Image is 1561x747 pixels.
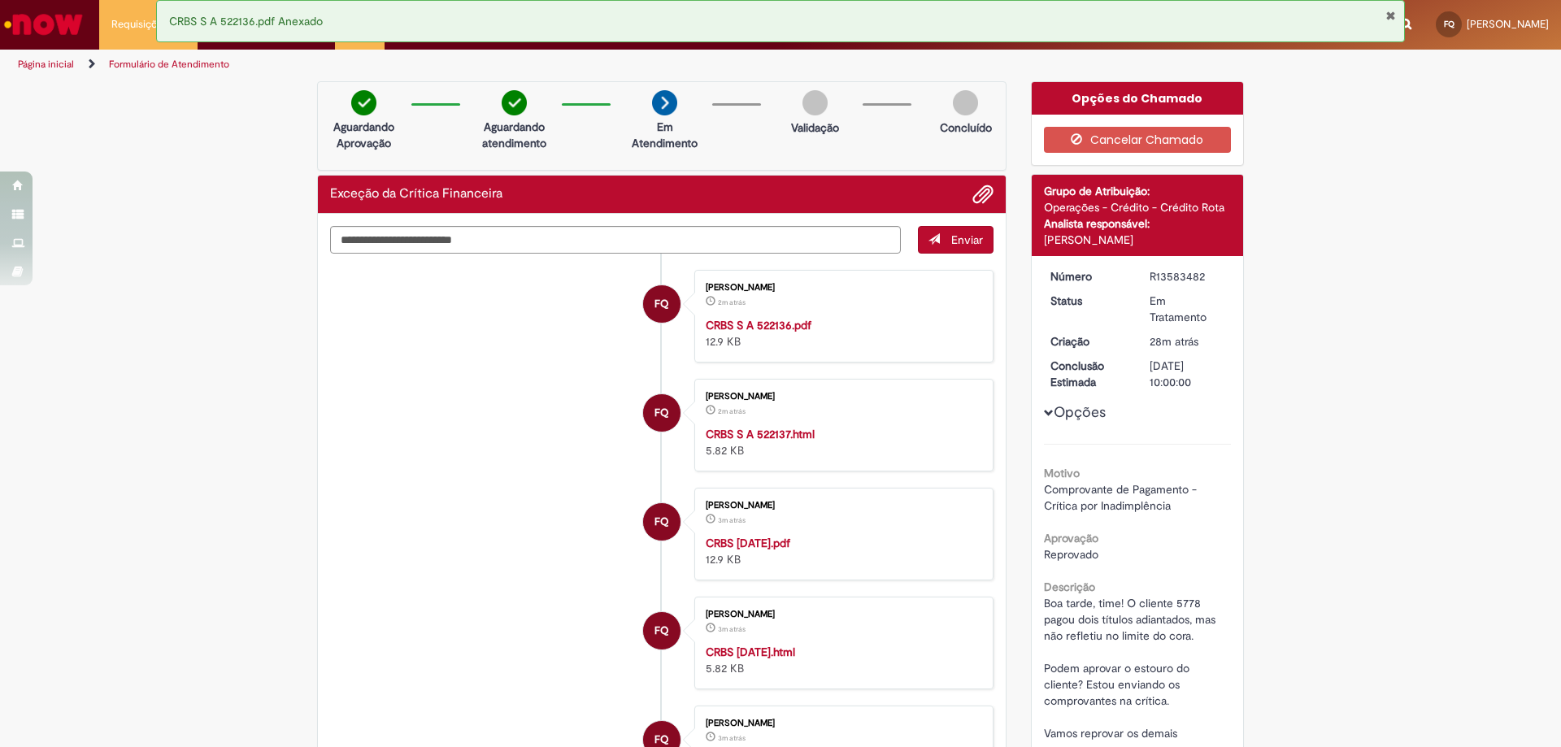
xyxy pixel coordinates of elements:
div: [DATE] 10:00:00 [1150,358,1225,390]
time: 30/09/2025 18:33:00 [718,297,746,307]
span: CRBS S A 522136.pdf Anexado [169,14,323,28]
button: Enviar [918,226,994,254]
div: 12.9 KB [706,317,976,350]
div: [PERSON_NAME] [706,501,976,510]
a: Formulário de Atendimento [109,58,229,71]
div: R13583482 [1150,268,1225,284]
span: Requisições [111,16,168,33]
button: Fechar Notificação [1385,9,1396,22]
p: Concluído [940,119,992,136]
time: 30/09/2025 18:32:37 [718,515,746,525]
img: img-circle-grey.png [802,90,828,115]
div: Analista responsável: [1044,215,1232,232]
p: Aguardando atendimento [475,119,554,151]
dt: Status [1038,293,1138,309]
div: 30/09/2025 18:07:17 [1150,333,1225,350]
div: Felipe Araujo Quirino [643,394,680,432]
dt: Número [1038,268,1138,284]
span: Enviar [951,232,983,247]
ul: Trilhas de página [12,50,1028,80]
div: Felipe Araujo Quirino [643,503,680,541]
span: FQ [654,611,668,650]
a: CRBS [DATE].html [706,645,795,659]
a: CRBS S A 522136.pdf [706,318,811,332]
p: Validação [791,119,839,136]
span: 28m atrás [1150,334,1198,349]
img: check-circle-green.png [502,90,527,115]
span: 2m atrás [718,406,746,416]
b: Descrição [1044,580,1095,594]
time: 30/09/2025 18:32:32 [718,624,746,634]
span: FQ [654,393,668,432]
b: Motivo [1044,466,1080,480]
div: Operações - Crédito - Crédito Rota [1044,199,1232,215]
img: arrow-next.png [652,90,677,115]
div: 5.82 KB [706,426,976,458]
span: 3m atrás [718,733,746,743]
div: 12.9 KB [706,535,976,567]
span: 3m atrás [718,515,746,525]
img: img-circle-grey.png [953,90,978,115]
span: FQ [654,502,668,541]
div: [PERSON_NAME] [706,610,976,619]
a: Página inicial [18,58,74,71]
div: Felipe Araujo Quirino [643,612,680,649]
button: Adicionar anexos [972,184,994,205]
span: 2m atrás [718,297,746,307]
p: Aguardando Aprovação [324,119,403,151]
div: [PERSON_NAME] [706,283,976,293]
span: Comprovante de Pagamento - Crítica por Inadimplência [1044,482,1200,513]
span: [PERSON_NAME] [1467,17,1549,31]
time: 30/09/2025 18:32:26 [718,733,746,743]
span: FQ [654,284,668,324]
span: 3m atrás [718,624,746,634]
p: Em Atendimento [625,119,704,151]
div: Opções do Chamado [1032,82,1244,115]
a: CRBS S A 522137.html [706,427,815,441]
div: [PERSON_NAME] [706,392,976,402]
span: Boa tarde, time! O cliente 5778 pagou dois títulos adiantados, mas não refletiu no limite do cora... [1044,596,1219,740]
div: [PERSON_NAME] [706,719,976,728]
div: Em Tratamento [1150,293,1225,325]
button: Cancelar Chamado [1044,127,1232,153]
textarea: Digite sua mensagem aqui... [330,226,901,254]
img: ServiceNow [2,8,85,41]
div: Felipe Araujo Quirino [643,285,680,323]
h2: Exceção da Crítica Financeira Histórico de tíquete [330,187,502,202]
span: FQ [1444,19,1454,29]
div: 5.82 KB [706,644,976,676]
div: [PERSON_NAME] [1044,232,1232,248]
dt: Criação [1038,333,1138,350]
b: Aprovação [1044,531,1098,545]
dt: Conclusão Estimada [1038,358,1138,390]
img: check-circle-green.png [351,90,376,115]
time: 30/09/2025 18:07:17 [1150,334,1198,349]
a: CRBS [DATE].pdf [706,536,790,550]
time: 30/09/2025 18:32:52 [718,406,746,416]
div: Grupo de Atribuição: [1044,183,1232,199]
span: Reprovado [1044,547,1098,562]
